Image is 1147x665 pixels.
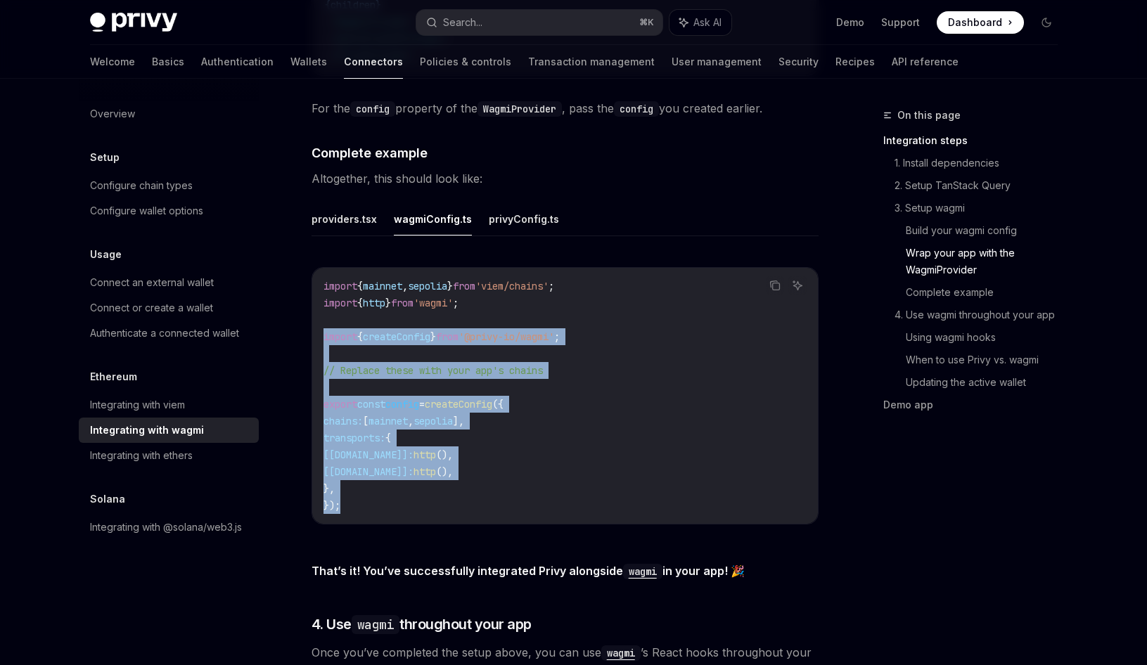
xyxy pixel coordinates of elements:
span: 4. Use throughout your app [312,614,532,634]
span: [[DOMAIN_NAME]]: [323,465,414,478]
a: Transaction management [528,45,655,79]
button: wagmiConfig.ts [394,202,472,235]
button: Search...⌘K [416,10,662,35]
a: When to use Privy vs. wagmi [906,349,1069,371]
span: http [414,465,436,478]
span: } [447,280,453,292]
span: http [363,297,385,309]
a: Integrating with @solana/web3.js [79,515,259,540]
a: API reference [892,45,959,79]
a: Configure chain types [79,173,259,198]
span: transports: [323,432,385,444]
span: import [323,330,357,343]
span: 'viem/chains' [475,280,549,292]
span: ; [549,280,554,292]
span: }, [323,482,335,495]
a: Complete example [906,281,1069,304]
span: Complete example [312,143,428,162]
div: Connect or create a wallet [90,299,213,316]
span: ; [453,297,459,309]
span: from [436,330,459,343]
span: import [323,297,357,309]
span: sepolia [414,415,453,427]
span: createConfig [425,398,492,411]
span: ⌘ K [639,17,654,28]
a: Authenticate a connected wallet [79,321,259,346]
span: { [357,330,363,343]
span: = [419,398,425,411]
span: ; [554,330,560,343]
span: [ [363,415,369,427]
code: wagmi [601,645,641,661]
a: wagmi [601,645,641,659]
span: config [385,398,419,411]
code: wagmi [352,615,400,634]
span: createConfig [363,330,430,343]
span: Ask AI [693,15,722,30]
span: import [323,280,357,292]
a: Wrap your app with the WagmiProvider [906,242,1069,281]
div: Authenticate a connected wallet [90,325,239,342]
button: Ask AI [788,276,807,295]
span: from [391,297,414,309]
span: , [408,415,414,427]
a: Integration steps [883,129,1069,152]
a: Wallets [290,45,327,79]
span: ], [453,415,464,427]
span: Altogether, this should look like: [312,169,819,188]
a: Security [778,45,819,79]
a: Overview [79,101,259,127]
h5: Solana [90,491,125,508]
span: ({ [492,398,504,411]
span: sepolia [408,280,447,292]
button: Ask AI [669,10,731,35]
a: 3. Setup wagmi [895,197,1069,219]
a: Updating the active wallet [906,371,1069,394]
span: } [385,297,391,309]
span: { [385,432,391,444]
a: Connect an external wallet [79,270,259,295]
div: Configure wallet options [90,202,203,219]
div: Integrating with wagmi [90,422,204,439]
span: http [414,448,436,461]
code: wagmi [623,564,662,579]
a: Connectors [344,45,403,79]
a: Build your wagmi config [906,219,1069,242]
div: Search... [443,14,482,31]
a: Policies & controls [420,45,511,79]
div: Integrating with @solana/web3.js [90,519,242,536]
a: Basics [152,45,184,79]
span: chains: [323,415,363,427]
span: [[DOMAIN_NAME]]: [323,448,414,461]
a: Authentication [201,45,274,79]
button: providers.tsx [312,202,377,235]
div: Configure chain types [90,177,193,194]
a: User management [672,45,762,79]
span: '@privy-io/wagmi' [459,330,554,343]
span: Dashboard [948,15,1002,30]
strong: That’s it! You’ve successfully integrated Privy alongside in your app! 🎉 [312,564,745,578]
a: 1. Install dependencies [895,152,1069,174]
a: Dashboard [937,11,1024,34]
img: dark logo [90,13,177,32]
a: 2. Setup TanStack Query [895,174,1069,197]
a: Support [881,15,920,30]
div: Integrating with viem [90,396,185,413]
span: mainnet [363,280,402,292]
a: 4. Use wagmi throughout your app [895,304,1069,326]
a: Demo app [883,394,1069,416]
span: } [430,330,436,343]
span: { [357,297,363,309]
span: const [357,398,385,411]
a: Recipes [835,45,875,79]
code: config [350,101,395,117]
a: Connect or create a wallet [79,295,259,321]
div: Integrating with ethers [90,447,193,464]
button: privyConfig.ts [489,202,559,235]
span: For the property of the , pass the you created earlier. [312,98,819,118]
code: config [614,101,659,117]
div: Connect an external wallet [90,274,214,291]
span: On this page [897,107,961,124]
a: Using wagmi hooks [906,326,1069,349]
div: Overview [90,105,135,122]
